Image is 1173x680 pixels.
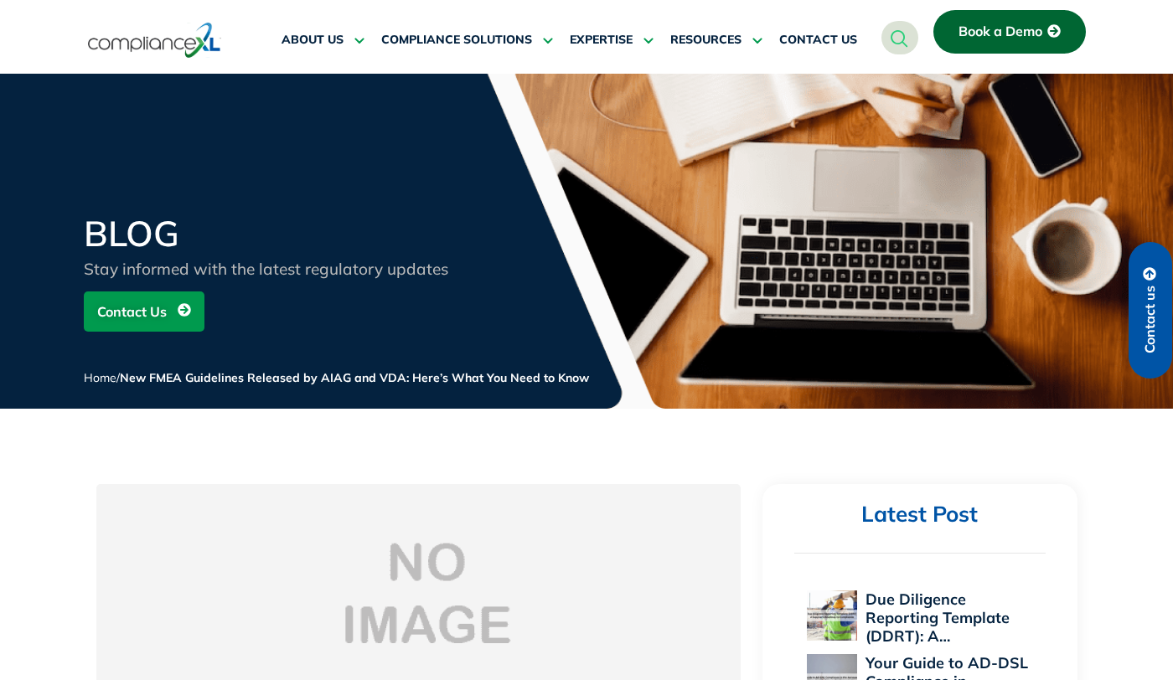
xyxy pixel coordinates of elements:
[779,33,857,48] span: CONTACT US
[88,21,221,59] img: logo-one.svg
[570,20,654,60] a: EXPERTISE
[807,590,857,641] img: Due Diligence Reporting Template (DDRT): A Supplier’s Roadmap to Compliance
[570,33,633,48] span: EXPERTISE
[779,20,857,60] a: CONTACT US
[881,21,918,54] a: navsearch-button
[1129,242,1172,379] a: Contact us
[933,10,1086,54] a: Book a Demo
[84,370,116,385] a: Home
[381,33,532,48] span: COMPLIANCE SOLUTIONS
[282,33,344,48] span: ABOUT US
[97,296,167,327] span: Contact Us
[866,590,1010,646] a: Due Diligence Reporting Template (DDRT): A…
[84,216,486,251] h2: BLOG
[794,501,1046,528] h2: Latest Post
[84,370,589,385] span: /
[670,33,742,48] span: RESOURCES
[120,370,589,385] span: New FMEA Guidelines Released by AIAG and VDA: Here’s What You Need to Know
[670,20,762,60] a: RESOURCES
[84,259,448,279] span: Stay informed with the latest regulatory updates
[84,291,204,332] a: Contact Us
[381,20,553,60] a: COMPLIANCE SOLUTIONS
[282,20,364,60] a: ABOUT US
[959,24,1042,39] span: Book a Demo
[1143,286,1158,353] span: Contact us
